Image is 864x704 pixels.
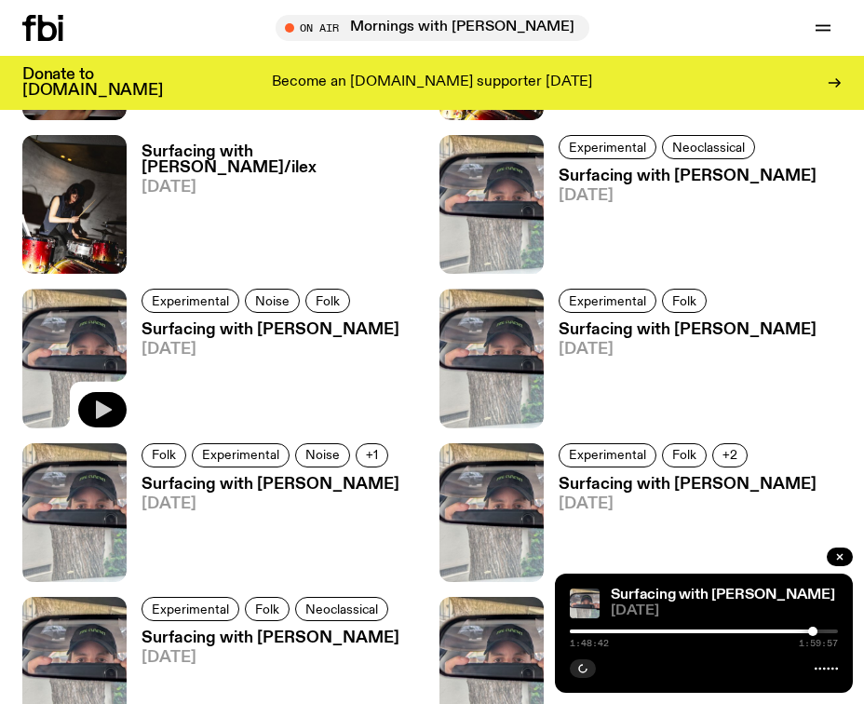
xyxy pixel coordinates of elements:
[142,289,239,313] a: Experimental
[569,448,646,462] span: Experimental
[559,188,817,204] span: [DATE]
[305,289,350,313] a: Folk
[559,443,656,467] a: Experimental
[127,144,425,274] a: Surfacing with [PERSON_NAME]/ilex[DATE]
[662,135,755,159] a: Neoclassical
[559,496,817,512] span: [DATE]
[559,169,817,184] h3: Surfacing with [PERSON_NAME]
[570,639,609,648] span: 1:48:42
[276,15,589,41] button: On AirMornings with [PERSON_NAME]
[672,294,696,308] span: Folk
[544,322,817,427] a: Surfacing with [PERSON_NAME][DATE]
[295,597,388,621] a: Neoclassical
[559,342,817,358] span: [DATE]
[295,443,350,467] a: Noise
[127,322,399,427] a: Surfacing with [PERSON_NAME][DATE]
[366,448,378,462] span: +1
[152,448,176,462] span: Folk
[245,597,290,621] a: Folk
[559,135,656,159] a: Experimental
[611,588,835,602] a: Surfacing with [PERSON_NAME]
[722,448,737,462] span: +2
[544,169,817,274] a: Surfacing with [PERSON_NAME][DATE]
[142,650,399,666] span: [DATE]
[559,322,817,338] h3: Surfacing with [PERSON_NAME]
[142,630,399,646] h3: Surfacing with [PERSON_NAME]
[316,294,340,308] span: Folk
[142,597,239,621] a: Experimental
[255,294,290,308] span: Noise
[272,74,592,91] p: Become an [DOMAIN_NAME] supporter [DATE]
[305,448,340,462] span: Noise
[799,639,838,648] span: 1:59:57
[152,294,229,308] span: Experimental
[142,180,425,196] span: [DATE]
[142,496,399,512] span: [DATE]
[569,294,646,308] span: Experimental
[127,477,399,582] a: Surfacing with [PERSON_NAME][DATE]
[192,443,290,467] a: Experimental
[255,602,279,616] span: Folk
[569,140,646,154] span: Experimental
[672,448,696,462] span: Folk
[672,140,745,154] span: Neoclassical
[142,443,186,467] a: Folk
[152,602,229,616] span: Experimental
[305,602,378,616] span: Neoclassical
[611,604,838,618] span: [DATE]
[142,322,399,338] h3: Surfacing with [PERSON_NAME]
[662,289,707,313] a: Folk
[142,477,399,493] h3: Surfacing with [PERSON_NAME]
[356,443,388,467] button: +1
[662,443,707,467] a: Folk
[712,443,748,467] button: +2
[22,67,163,99] h3: Donate to [DOMAIN_NAME]
[559,289,656,313] a: Experimental
[559,477,817,493] h3: Surfacing with [PERSON_NAME]
[544,477,817,582] a: Surfacing with [PERSON_NAME][DATE]
[142,342,399,358] span: [DATE]
[142,144,425,176] h3: Surfacing with [PERSON_NAME]/ilex
[202,448,279,462] span: Experimental
[245,289,300,313] a: Noise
